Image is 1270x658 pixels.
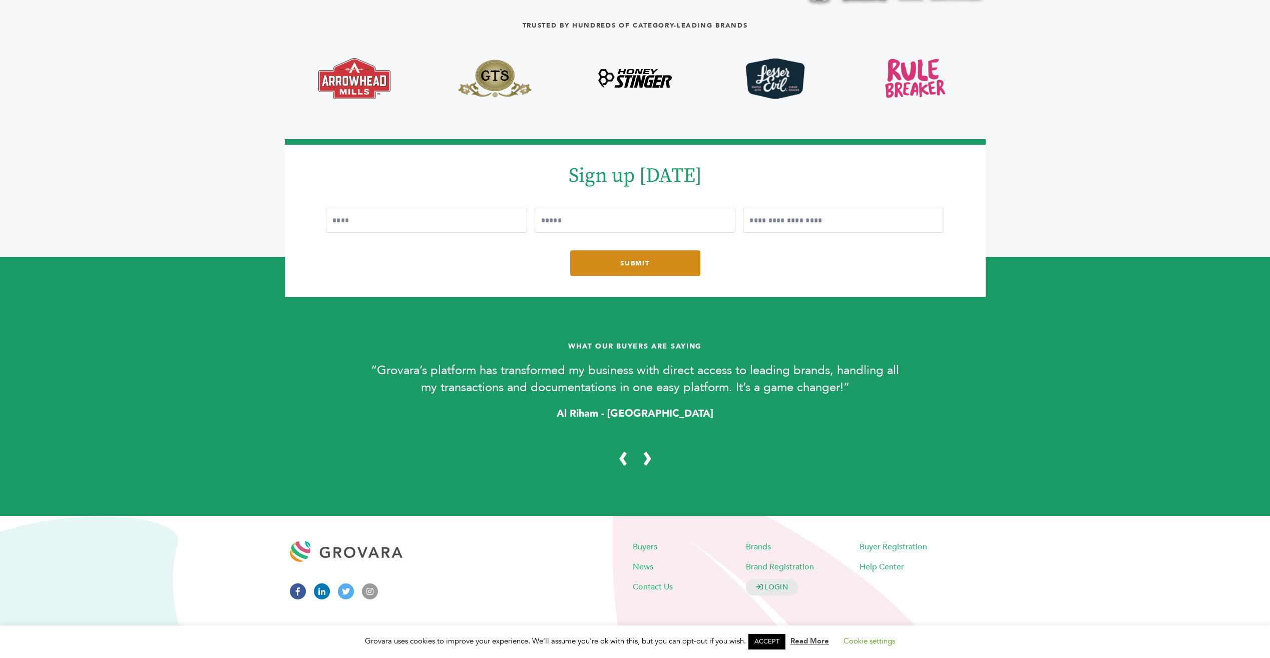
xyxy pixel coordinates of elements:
[367,362,904,396] div: “Grovara’s platform has transformed my business with direct access to leading brands, handling al...
[790,636,829,646] a: Read More
[633,561,653,572] a: News
[746,561,814,572] a: Brand Registration
[860,541,927,552] a: Buyer Registration
[633,541,657,552] a: Buyers
[638,442,657,472] span: Next
[843,636,895,646] a: Cookie settings
[365,636,905,646] span: Grovara uses cookies to improve your experience. We'll assume you're ok with this, but you can op...
[285,17,986,35] h4: Trusted by hundreds of category-leading brands
[746,579,798,595] a: LOGIN
[860,561,904,572] a: Help Center
[633,581,673,592] a: Contact Us
[570,250,700,276] a: SUBMIT
[285,339,986,354] h4: What Our Buyers are Saying
[746,541,771,552] a: Brands
[748,634,785,649] a: ACCEPT
[322,166,948,186] h2: Sign up [DATE]
[614,442,633,472] span: Previous
[367,405,904,422] div: Al Riham - [GEOGRAPHIC_DATA]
